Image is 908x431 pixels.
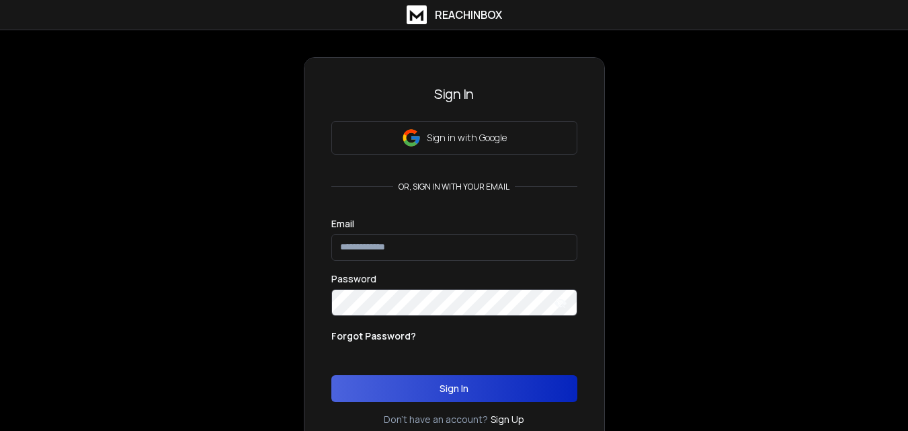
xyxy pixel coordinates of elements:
[435,7,502,23] h1: ReachInbox
[331,121,577,155] button: Sign in with Google
[427,131,507,145] p: Sign in with Google
[331,375,577,402] button: Sign In
[331,85,577,104] h3: Sign In
[393,182,515,192] p: or, sign in with your email
[407,5,502,24] a: ReachInbox
[331,274,376,284] label: Password
[331,219,354,229] label: Email
[331,329,416,343] p: Forgot Password?
[407,5,427,24] img: logo
[384,413,488,426] p: Don't have an account?
[491,413,524,426] a: Sign Up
